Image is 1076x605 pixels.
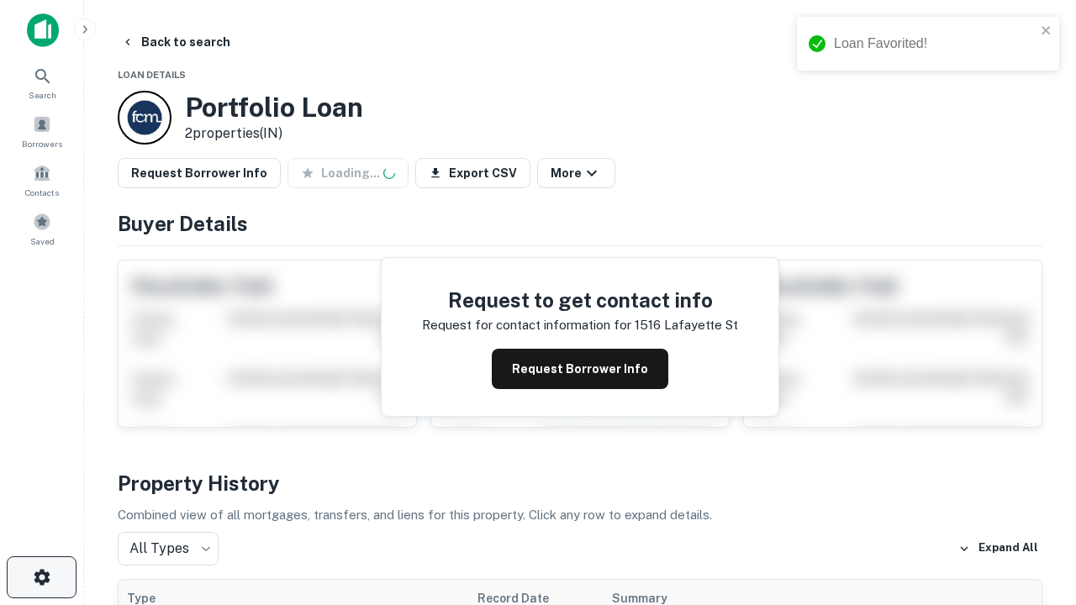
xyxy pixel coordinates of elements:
img: capitalize-icon.png [27,13,59,47]
p: 1516 lafayette st [635,315,738,335]
button: More [537,158,615,188]
div: All Types [118,532,219,566]
span: Borrowers [22,137,62,150]
button: close [1041,24,1052,39]
button: Export CSV [415,158,530,188]
a: Saved [5,206,79,251]
h4: Buyer Details [118,208,1042,239]
a: Borrowers [5,108,79,154]
a: Contacts [5,157,79,203]
button: Request Borrower Info [118,158,281,188]
button: Request Borrower Info [492,349,668,389]
span: Saved [30,234,55,248]
h4: Request to get contact info [422,285,738,315]
span: Contacts [25,186,59,199]
p: Request for contact information for [422,315,631,335]
div: Loan Favorited! [834,34,1036,54]
span: Search [29,88,56,102]
iframe: Chat Widget [992,417,1076,497]
p: Combined view of all mortgages, transfers, and liens for this property. Click any row to expand d... [118,505,1042,525]
p: 2 properties (IN) [185,124,363,144]
button: Back to search [114,27,237,57]
span: Loan Details [118,70,186,80]
a: Search [5,60,79,105]
h4: Property History [118,468,1042,498]
button: Expand All [954,536,1042,561]
h3: Portfolio Loan [185,92,363,124]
